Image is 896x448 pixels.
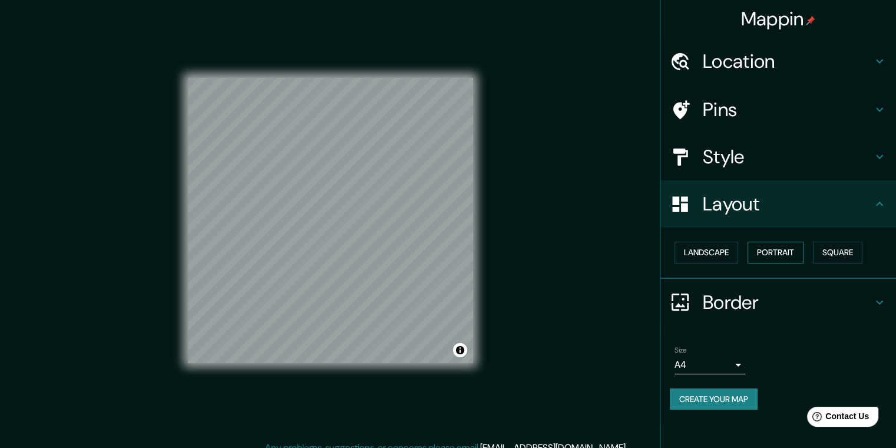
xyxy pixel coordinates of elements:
[675,242,738,263] button: Landscape
[806,16,815,25] img: pin-icon.png
[660,38,896,85] div: Location
[660,86,896,133] div: Pins
[703,145,872,169] h4: Style
[703,291,872,314] h4: Border
[660,133,896,180] div: Style
[660,180,896,228] div: Layout
[741,7,816,31] h4: Mappin
[703,98,872,121] h4: Pins
[188,78,473,363] canvas: Map
[660,279,896,326] div: Border
[453,343,467,357] button: Toggle attribution
[703,50,872,73] h4: Location
[703,192,872,216] h4: Layout
[675,345,687,355] label: Size
[748,242,804,263] button: Portrait
[791,402,883,435] iframe: Help widget launcher
[813,242,862,263] button: Square
[670,388,758,410] button: Create your map
[675,355,745,374] div: A4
